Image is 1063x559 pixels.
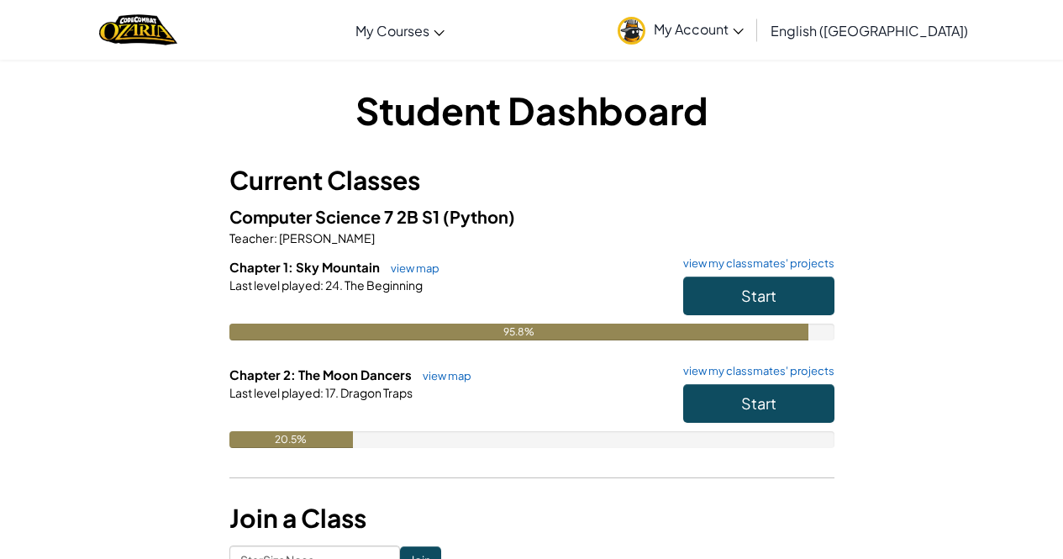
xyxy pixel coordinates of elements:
span: 24. [324,277,343,293]
span: Last level played [229,385,320,400]
span: Teacher [229,230,274,245]
span: 17. [324,385,339,400]
div: 20.5% [229,431,354,448]
span: : [320,277,324,293]
a: view my classmates' projects [675,258,834,269]
h1: Student Dashboard [229,84,834,136]
div: 95.8% [229,324,809,340]
h3: Current Classes [229,161,834,199]
a: view map [414,369,471,382]
span: : [274,230,277,245]
a: My Account [609,3,752,56]
span: [PERSON_NAME] [277,230,375,245]
span: Last level played [229,277,320,293]
img: Home [99,13,177,47]
img: avatar [618,17,645,45]
span: English ([GEOGRAPHIC_DATA]) [771,22,968,40]
span: Start [741,286,776,305]
a: view my classmates' projects [675,366,834,377]
a: view map [382,261,439,275]
span: Computer Science 7 2B S1 [229,206,443,227]
button: Start [683,384,834,423]
span: Dragon Traps [339,385,413,400]
h3: Join a Class [229,499,834,537]
span: My Courses [355,22,429,40]
a: Ozaria by CodeCombat logo [99,13,177,47]
a: English ([GEOGRAPHIC_DATA]) [762,8,976,53]
span: My Account [654,20,744,38]
button: Start [683,277,834,315]
span: Start [741,393,776,413]
span: (Python) [443,206,515,227]
span: Chapter 1: Sky Mountain [229,259,382,275]
span: The Beginning [343,277,423,293]
span: : [320,385,324,400]
a: My Courses [347,8,453,53]
span: Chapter 2: The Moon Dancers [229,367,414,382]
